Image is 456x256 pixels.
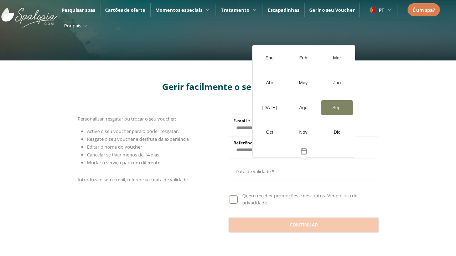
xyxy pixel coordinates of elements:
div: Dic [321,125,353,140]
div: Nov [287,125,319,140]
span: Personalizar, resgatar ou trocar o seu voucher: [78,116,176,122]
a: Pesquisar spas [62,7,95,13]
div: Feb [287,50,319,65]
span: Resgate o seu voucher e desfrute da experiência [87,136,189,142]
a: Gerir o seu Voucher [309,7,355,13]
span: Por país [64,22,81,29]
div: Abr [254,75,285,90]
div: Oct [254,125,285,140]
a: É um spa? [413,6,435,14]
div: Sept [321,100,353,115]
span: Quero receber promoções e descontos. [242,192,326,199]
div: May [287,75,319,90]
div: Mar [321,50,353,65]
button: Continuar [229,218,378,232]
span: Continuar [290,222,318,229]
a: Cartões de oferta [105,7,145,13]
a: Ver política de privacidade [242,192,357,206]
span: Active o seu voucher para o poder resgatar. [87,128,179,134]
span: Introduza o seu e-mail, referência e data de validade [78,176,188,183]
span: Gerir facilmente o seu voucher [162,81,294,92]
span: Editar o nome do voucher [87,144,142,150]
span: Mudar o serviço para um diferente [87,159,160,166]
a: Escapadinhas [268,7,299,13]
span: Cancelar se tiver menos de 14 dias [87,151,159,158]
div: Ene [254,50,285,65]
button: Toggle overlay [253,145,355,157]
div: Jun [321,75,353,90]
img: ImgLogoSpalopia.BvClDcEz.svg [1,1,57,28]
span: É um spa? [413,7,435,13]
div: Ago [287,100,319,115]
div: [DATE] [254,100,285,115]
